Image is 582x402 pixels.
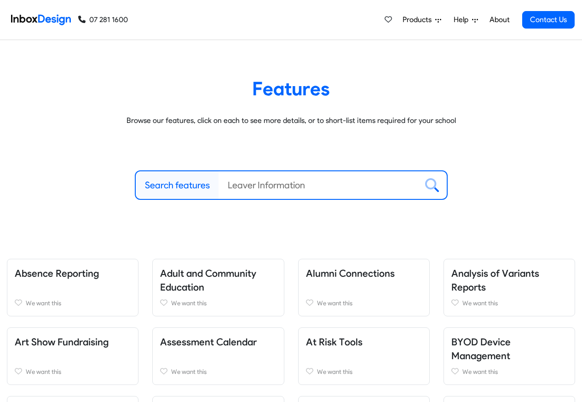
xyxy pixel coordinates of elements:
span: We want this [171,368,207,375]
a: We want this [451,366,567,377]
a: Products [399,11,445,29]
span: We want this [462,299,498,307]
label: Search features [145,178,210,192]
a: Art Show Fundraising [15,336,109,348]
a: Assessment Calendar [160,336,257,348]
a: We want this [451,297,567,309]
div: At Risk Tools [291,327,437,385]
a: We want this [160,366,276,377]
a: We want this [15,366,131,377]
input: Leaver Information [219,171,418,199]
span: We want this [317,299,352,307]
a: About [487,11,512,29]
span: We want this [26,299,61,307]
a: We want this [306,366,422,377]
div: Adult and Community Education [145,259,291,316]
a: BYOD Device Management [451,336,511,361]
span: We want this [171,299,207,307]
span: Help [454,14,472,25]
a: Help [450,11,482,29]
a: Adult and Community Education [160,268,256,293]
a: We want this [15,297,131,309]
div: BYOD Device Management [437,327,582,385]
p: Browse our features, click on each to see more details, or to short-list items required for your ... [14,115,568,126]
a: Alumni Connections [306,268,395,279]
span: We want this [26,368,61,375]
a: We want this [160,297,276,309]
span: We want this [462,368,498,375]
a: Analysis of Variants Reports [451,268,539,293]
span: We want this [317,368,352,375]
a: Absence Reporting [15,268,99,279]
heading: Features [14,77,568,100]
a: We want this [306,297,422,309]
a: Contact Us [522,11,575,29]
div: Analysis of Variants Reports [437,259,582,316]
a: 07 281 1600 [78,14,128,25]
span: Products [403,14,435,25]
a: At Risk Tools [306,336,363,348]
div: Alumni Connections [291,259,437,316]
div: Assessment Calendar [145,327,291,385]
